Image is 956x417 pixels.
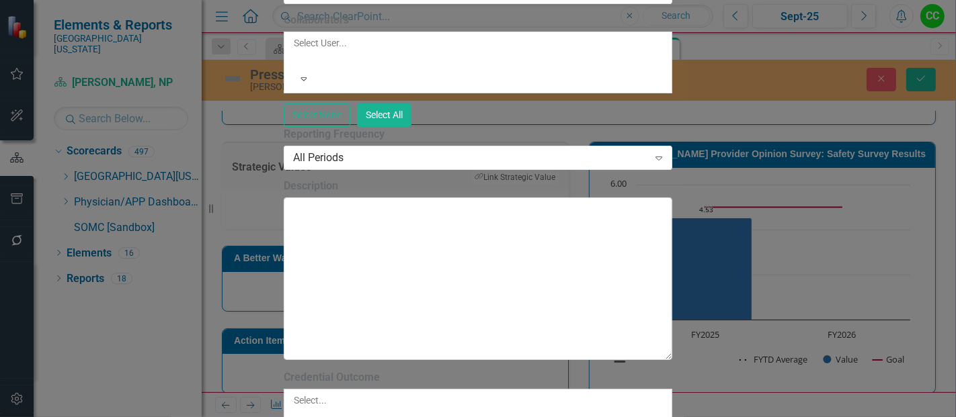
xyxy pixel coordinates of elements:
[284,103,350,127] button: Select None
[284,179,672,194] label: Description
[293,150,648,166] div: All Periods
[284,370,672,385] label: Credential Outcome
[294,36,662,50] div: Select User...
[294,393,662,407] div: Select...
[284,127,672,142] label: Reporting Frequency
[357,103,411,127] button: Select All
[284,13,672,28] label: Collaborators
